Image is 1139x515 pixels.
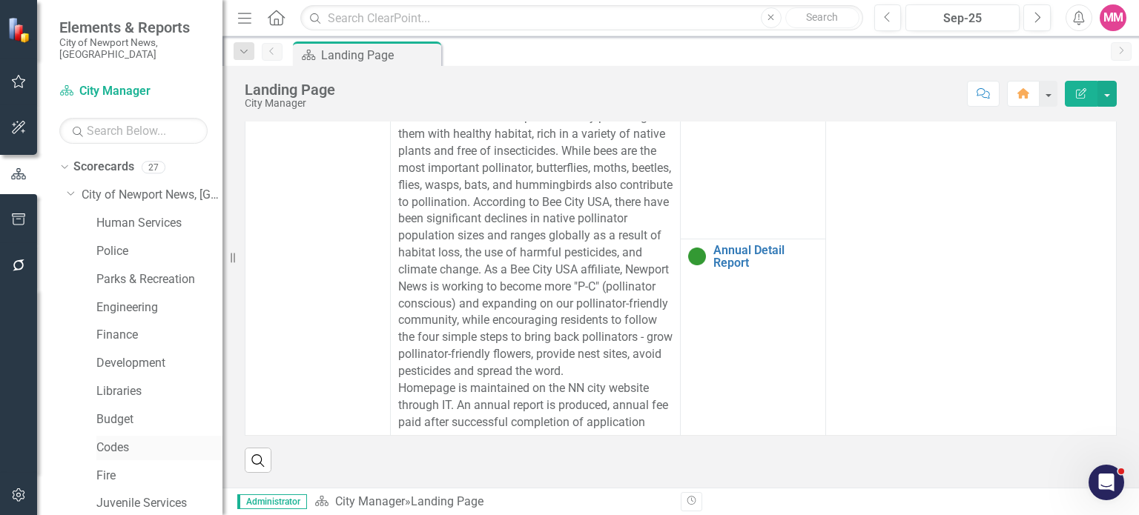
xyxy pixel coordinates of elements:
a: Juvenile Services [96,495,222,512]
div: Sep-25 [911,10,1014,27]
span: Administrator [237,494,307,509]
small: City of Newport News, [GEOGRAPHIC_DATA] [59,36,208,61]
div: Landing Page [321,46,438,64]
td: Double-Click to Edit [826,87,1117,436]
a: Engineering [96,299,222,316]
button: MM [1100,4,1126,31]
a: City Manager [335,494,405,508]
a: Budget [96,411,222,428]
a: Development [96,355,222,372]
span: Elements & Reports [59,19,208,36]
div: Landing Page [245,82,335,98]
div: » [314,494,670,511]
button: Sep-25 [905,4,1020,31]
td: Double-Click to Edit Right Click for Context Menu [681,87,826,239]
div: Homepage is maintained on the NN city website through IT. An annual report is produced, annual fe... [398,380,673,431]
a: City Manager [59,83,208,100]
a: Codes [96,439,222,456]
a: Libraries [96,383,222,400]
a: Police [96,243,222,260]
img: On Target [688,247,706,265]
input: Search ClearPoint... [300,5,862,31]
a: Parks & Recreation [96,271,222,288]
td: Double-Click to Edit [390,87,681,436]
a: Human Services [96,215,222,232]
a: Scorecards [73,159,134,176]
a: Finance [96,327,222,344]
div: 27 [142,161,165,173]
a: Annual Detail Report [713,244,818,270]
td: Double-Click to Edit Right Click for Context Menu [681,239,826,436]
iframe: Intercom live chat [1089,465,1124,500]
button: Search [785,7,859,28]
div: [GEOGRAPHIC_DATA] USA’s mission is to galvanize communities to sustain pollinators by providing t... [398,93,673,380]
input: Search Below... [59,118,208,144]
img: ClearPoint Strategy [7,16,33,42]
a: Fire [96,468,222,485]
span: Search [806,11,838,23]
div: City Manager [245,98,335,109]
div: Landing Page [411,494,483,508]
td: Double-Click to Edit Right Click for Context Menu [245,87,391,436]
a: City of Newport News, [GEOGRAPHIC_DATA] [82,187,222,204]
